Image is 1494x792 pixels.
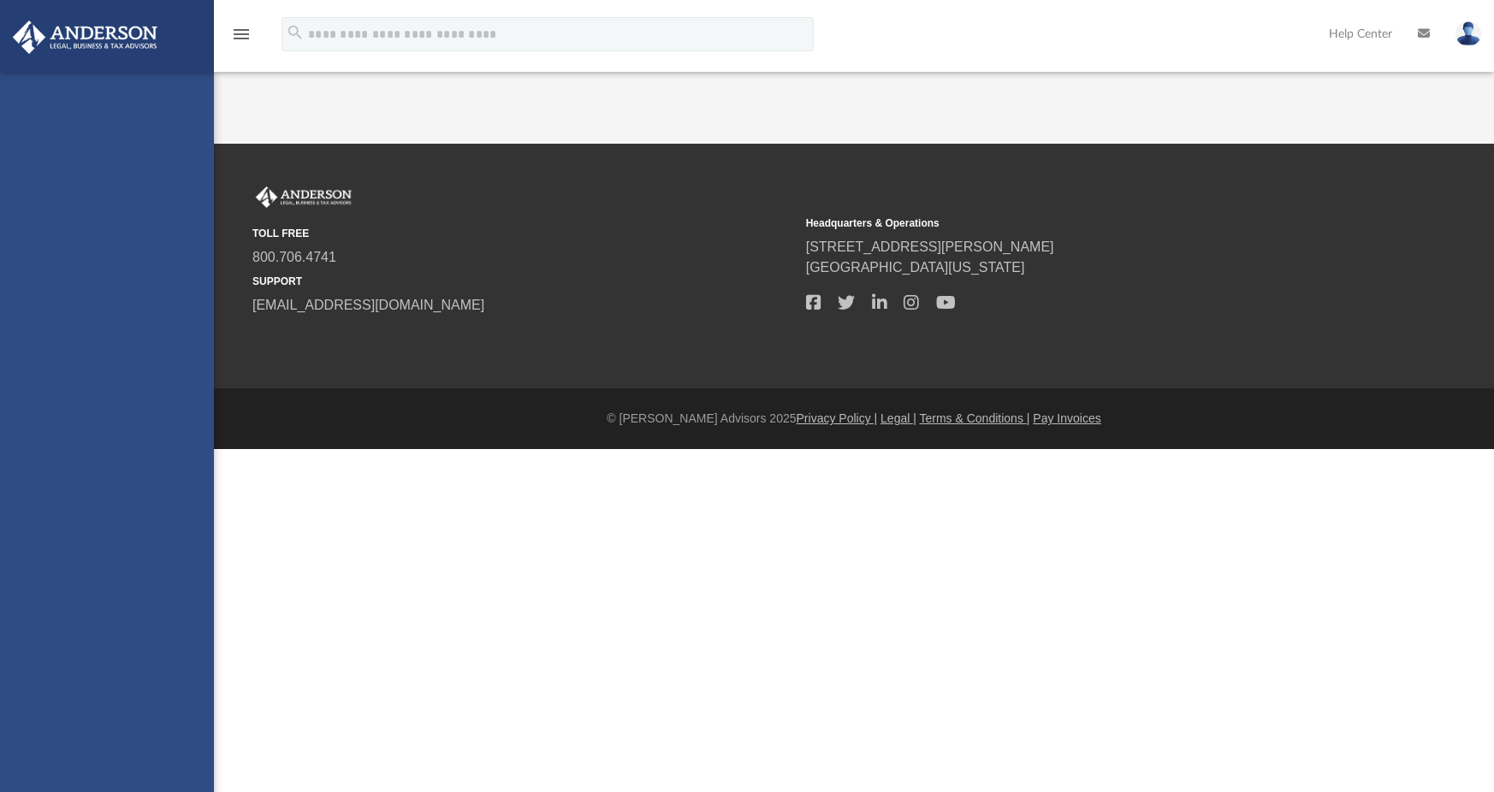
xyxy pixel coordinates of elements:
i: search [286,23,305,42]
a: [STREET_ADDRESS][PERSON_NAME] [806,239,1054,254]
div: © [PERSON_NAME] Advisors 2025 [214,410,1494,428]
a: Legal | [880,411,916,425]
img: Anderson Advisors Platinum Portal [8,21,163,54]
a: menu [231,33,252,44]
img: User Pic [1455,21,1481,46]
small: Headquarters & Operations [806,216,1348,231]
a: Pay Invoices [1033,411,1100,425]
a: [EMAIL_ADDRESS][DOMAIN_NAME] [252,298,484,312]
img: Anderson Advisors Platinum Portal [252,186,355,209]
small: SUPPORT [252,274,794,289]
a: 800.706.4741 [252,250,336,264]
small: TOLL FREE [252,226,794,241]
a: Terms & Conditions | [920,411,1030,425]
a: Privacy Policy | [797,411,878,425]
i: menu [231,24,252,44]
a: [GEOGRAPHIC_DATA][US_STATE] [806,260,1025,275]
